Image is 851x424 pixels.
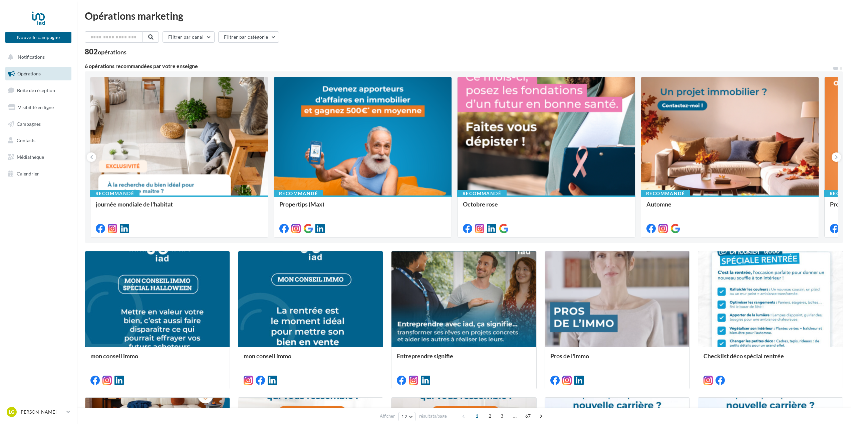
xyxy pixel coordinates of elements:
[218,31,279,43] button: Filtrer par catégorie
[9,409,14,415] span: LG
[18,54,45,60] span: Notifications
[398,412,415,421] button: 12
[244,353,377,366] div: mon conseil immo
[90,190,139,197] div: Recommandé
[380,413,395,419] span: Afficher
[96,201,263,214] div: journée mondiale de l'habitat
[497,411,507,421] span: 3
[17,71,41,76] span: Opérations
[641,190,690,197] div: Recommandé
[17,137,35,143] span: Contacts
[463,201,630,214] div: Octobre rose
[279,201,446,214] div: Propertips (Max)
[419,413,447,419] span: résultats/page
[90,353,224,366] div: mon conseil immo
[4,50,70,64] button: Notifications
[85,63,832,69] div: 6 opérations recommandées par votre enseigne
[646,201,813,214] div: Automne
[703,353,837,366] div: Checklist déco spécial rentrée
[5,406,71,418] a: LG [PERSON_NAME]
[18,104,54,110] span: Visibilité en ligne
[4,150,73,164] a: Médiathèque
[4,117,73,131] a: Campagnes
[4,100,73,114] a: Visibilité en ligne
[163,31,215,43] button: Filtrer par canal
[523,411,534,421] span: 67
[397,353,531,366] div: Entreprendre signifie
[5,32,71,43] button: Nouvelle campagne
[4,167,73,181] a: Calendrier
[472,411,482,421] span: 1
[274,190,323,197] div: Recommandé
[17,87,55,93] span: Boîte de réception
[457,190,507,197] div: Recommandé
[17,121,41,126] span: Campagnes
[98,49,126,55] div: opérations
[4,83,73,97] a: Boîte de réception
[4,133,73,147] a: Contacts
[401,414,407,419] span: 12
[17,154,44,160] span: Médiathèque
[510,411,520,421] span: ...
[485,411,495,421] span: 2
[4,67,73,81] a: Opérations
[85,48,126,55] div: 802
[17,171,39,176] span: Calendrier
[550,353,684,366] div: Pros de l'immo
[19,409,64,415] p: [PERSON_NAME]
[85,11,843,21] div: Opérations marketing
